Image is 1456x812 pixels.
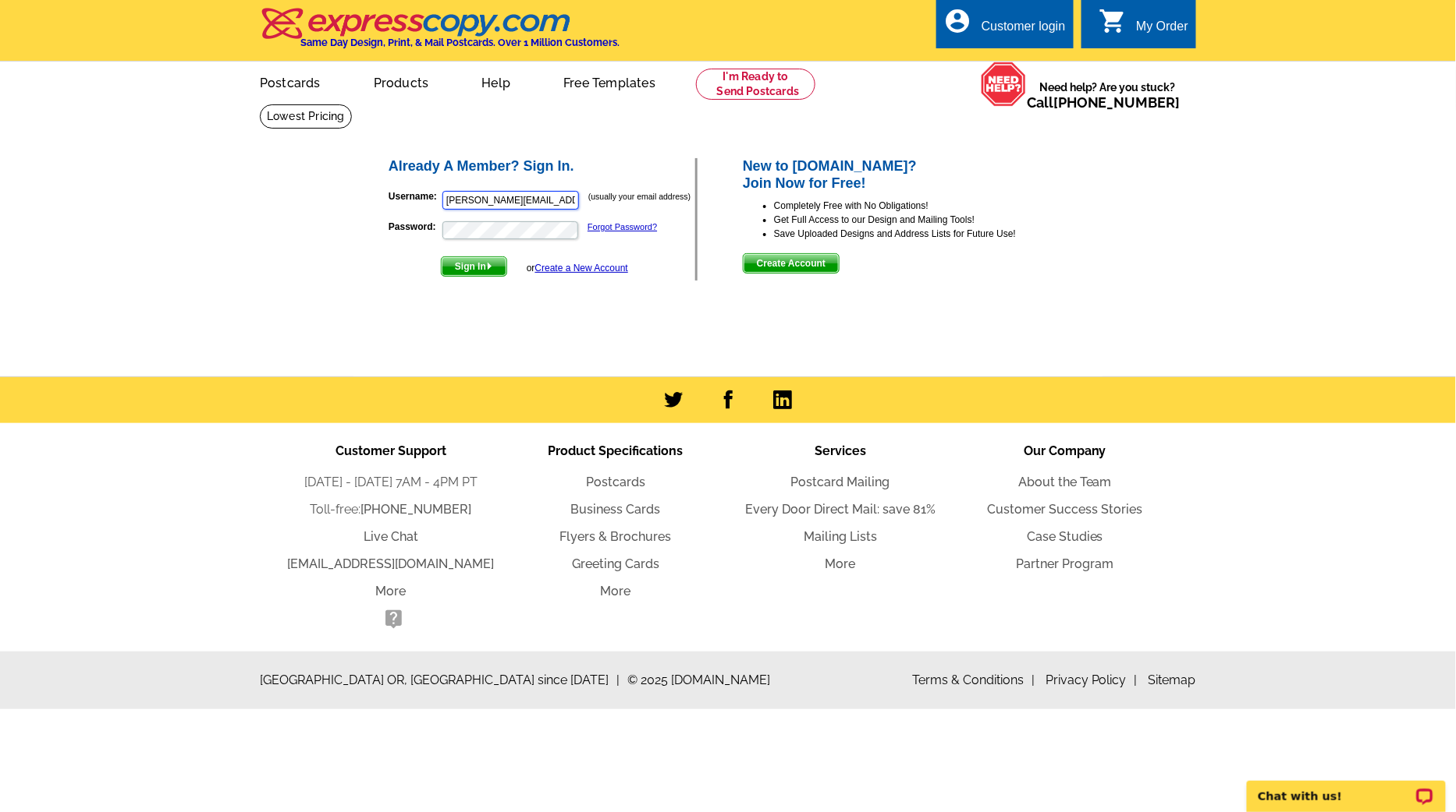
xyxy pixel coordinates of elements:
[535,263,628,274] a: Create a New Account
[944,7,972,35] i: account_circle
[745,502,936,517] a: Every Door Direct Mail: save 81%
[912,673,1035,687] a: Terms & Conditions
[988,502,1143,517] a: Customer Success Stories
[572,556,659,571] a: Greeting Cards
[235,63,346,100] a: Postcards
[774,199,1070,213] li: Completely Free with No Obligations!
[1099,17,1188,37] a: shopping_cart My Order
[361,502,472,517] a: [PHONE_NUMBER]
[279,473,503,492] li: [DATE] - [DATE] 7AM - 4PM PT
[389,189,441,203] label: Username:
[601,584,631,598] a: More
[571,502,661,517] a: Business Cards
[1027,79,1188,111] span: Need help? Are you stuck?
[260,19,620,48] a: Same Day Design, Print, & Mail Postcards. Over 1 Million Customers.
[279,500,503,519] li: Toll-free:
[349,63,454,100] a: Products
[527,261,628,275] div: or
[456,63,535,100] a: Help
[376,584,407,598] a: More
[627,671,770,690] span: © 2025 [DOMAIN_NAME]
[1136,19,1188,41] div: My Order
[1053,94,1181,111] a: [PHONE_NUMBER]
[815,443,866,458] span: Services
[389,158,695,175] h2: Already A Member? Sign In.
[1149,673,1196,687] a: Sitemap
[944,17,1066,37] a: account_circle Customer login
[588,192,691,201] small: (usually your email address)
[1017,556,1114,571] a: Partner Program
[791,475,890,489] a: Postcard Mailing
[981,62,1027,107] img: help
[288,556,495,571] a: [EMAIL_ADDRESS][DOMAIN_NAME]
[588,222,657,231] a: Forgot Password?
[1046,673,1138,687] a: Privacy Policy
[260,671,620,690] span: [GEOGRAPHIC_DATA] OR, [GEOGRAPHIC_DATA] since [DATE]
[743,253,840,274] button: Create Account
[1024,443,1106,458] span: Our Company
[586,475,645,489] a: Postcards
[300,37,620,48] h4: Same Day Design, Print, & Mail Postcards. Over 1 Million Customers.
[1027,529,1103,544] a: Case Studies
[389,220,441,234] label: Password:
[982,19,1066,41] div: Customer login
[364,529,418,544] a: Live Chat
[744,254,839,273] span: Create Account
[336,443,446,458] span: Customer Support
[743,158,1070,192] h2: New to [DOMAIN_NAME]? Join Now for Free!
[486,263,493,270] img: button-next-arrow-white.png
[774,213,1070,227] li: Get Full Access to our Design and Mailing Tools!
[1018,475,1112,489] a: About the Team
[1099,7,1127,35] i: shopping_cart
[826,556,856,571] a: More
[549,443,684,458] span: Product Specifications
[804,529,877,544] a: Mailing Lists
[1027,94,1181,111] span: Call
[441,256,507,277] button: Sign In
[774,227,1070,241] li: Save Uploaded Designs and Address Lists for Future Use!
[442,257,506,276] span: Sign In
[1237,763,1456,812] iframe: LiveChat chat widget
[560,529,672,544] a: Flyers & Brochures
[538,63,680,100] a: Free Templates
